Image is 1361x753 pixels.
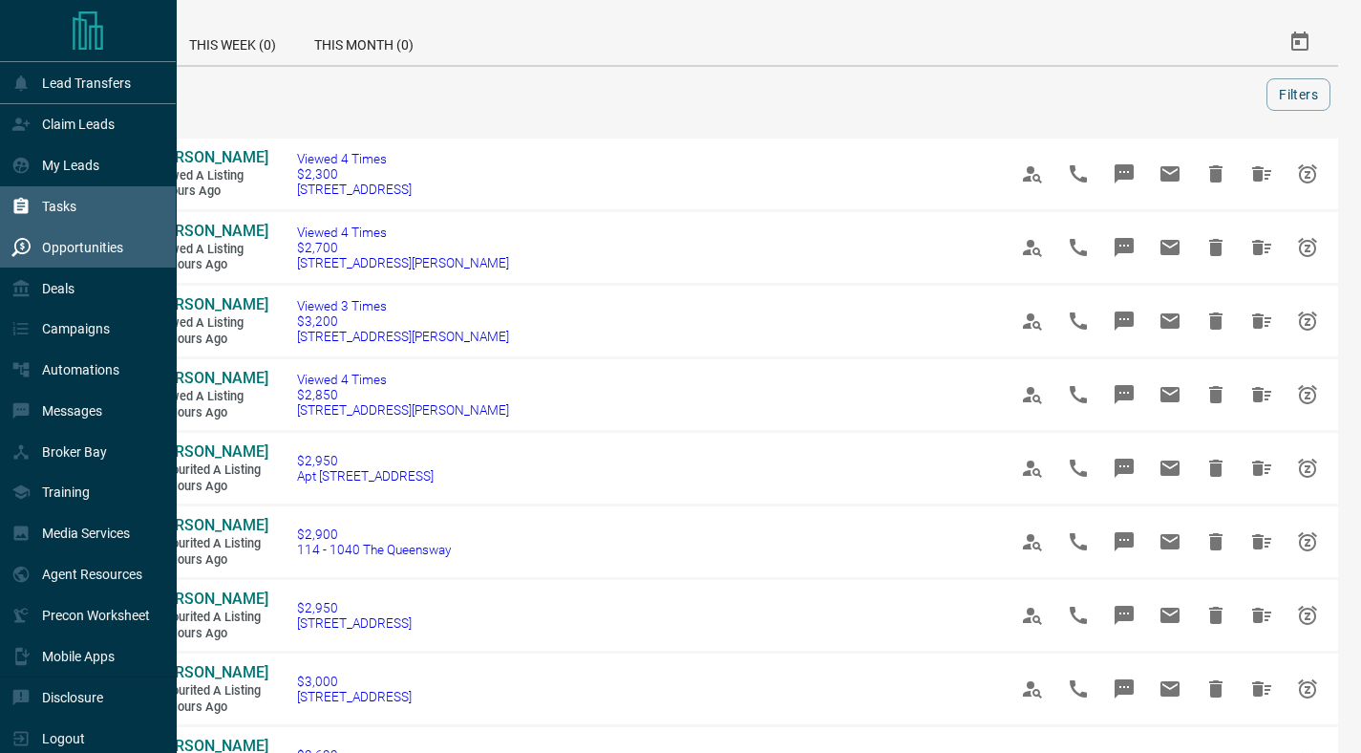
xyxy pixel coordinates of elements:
a: [PERSON_NAME] [153,516,267,536]
span: Email [1147,151,1193,197]
span: Hide [1193,445,1239,491]
span: Hide [1193,225,1239,270]
a: [PERSON_NAME] [153,295,267,315]
span: Hide [1193,151,1239,197]
span: Hide All from Sarah Gilleshammer [1239,298,1285,344]
span: 14 hours ago [153,479,267,495]
span: Hide All from Miguel Blach [1239,151,1285,197]
span: Hide All from Sarah Gilleshammer [1239,372,1285,418]
a: $2,950Apt [STREET_ADDRESS] [297,453,434,484]
span: [STREET_ADDRESS][PERSON_NAME] [297,255,509,270]
button: Filters [1266,78,1330,111]
span: Message [1101,298,1147,344]
span: Viewed a Listing [153,389,267,405]
span: $2,950 [297,453,434,468]
span: Viewed a Listing [153,168,267,184]
span: $3,200 [297,313,509,329]
span: Viewed 4 Times [297,151,412,166]
span: Snooze [1285,298,1330,344]
span: Call [1055,298,1101,344]
span: [PERSON_NAME] [153,516,268,534]
span: Call [1055,445,1101,491]
span: Hide [1193,372,1239,418]
span: 14 hours ago [153,626,267,642]
span: Message [1101,666,1147,712]
span: Hide All from Jenny Aybar [1239,519,1285,565]
span: Favourited a Listing [153,463,267,479]
span: View Profile [1010,445,1055,491]
span: 13 hours ago [153,257,267,273]
span: View Profile [1010,151,1055,197]
span: Call [1055,151,1101,197]
span: Message [1101,519,1147,565]
span: Hide [1193,298,1239,344]
span: Hide All from Jenny Aybar [1239,445,1285,491]
span: Snooze [1285,519,1330,565]
span: [STREET_ADDRESS][PERSON_NAME] [297,402,509,418]
span: $3,000 [297,674,412,689]
a: Viewed 3 Times$3,200[STREET_ADDRESS][PERSON_NAME] [297,298,509,344]
span: Viewed 4 Times [297,372,509,387]
span: Snooze [1285,225,1330,270]
span: $2,850 [297,387,509,402]
span: [PERSON_NAME] [153,442,268,461]
a: $3,000[STREET_ADDRESS] [297,674,412,704]
a: [PERSON_NAME] [153,663,267,683]
span: $2,900 [297,527,451,542]
span: Viewed 4 Times [297,225,509,240]
span: 14 hours ago [153,552,267,569]
span: Viewed 3 Times [297,298,509,313]
span: Hide [1193,592,1239,638]
span: Snooze [1285,151,1330,197]
span: Hide All from Jenny Aybar [1239,592,1285,638]
span: Favourited a Listing [153,610,267,626]
span: Call [1055,372,1101,418]
span: $2,950 [297,600,412,615]
a: [PERSON_NAME] [153,369,267,389]
span: 14 hours ago [153,699,267,716]
span: Call [1055,666,1101,712]
span: 13 hours ago [153,405,267,421]
span: View Profile [1010,592,1055,638]
span: View Profile [1010,298,1055,344]
span: Email [1147,519,1193,565]
span: [PERSON_NAME] [153,590,268,608]
span: Hide [1193,519,1239,565]
span: Viewed a Listing [153,315,267,332]
a: [PERSON_NAME] [153,222,267,242]
span: Snooze [1285,592,1330,638]
span: [PERSON_NAME] [153,369,268,387]
div: This Month (0) [295,19,433,65]
a: [PERSON_NAME] [153,148,267,168]
a: Viewed 4 Times$2,850[STREET_ADDRESS][PERSON_NAME] [297,372,509,418]
span: Hide [1193,666,1239,712]
span: Hide All from Sarah Gilleshammer [1239,225,1285,270]
span: $2,300 [297,166,412,182]
a: Viewed 4 Times$2,700[STREET_ADDRESS][PERSON_NAME] [297,225,509,270]
div: This Week (0) [170,19,295,65]
span: Snooze [1285,445,1330,491]
span: View Profile [1010,519,1055,565]
span: Message [1101,372,1147,418]
span: Email [1147,298,1193,344]
a: $2,950[STREET_ADDRESS] [297,600,412,631]
span: Call [1055,519,1101,565]
span: Email [1147,445,1193,491]
span: $2,700 [297,240,509,255]
button: Select Date Range [1277,19,1323,65]
span: View Profile [1010,666,1055,712]
span: Message [1101,592,1147,638]
span: 13 hours ago [153,332,267,348]
span: Apt [STREET_ADDRESS] [297,468,434,484]
span: Message [1101,445,1147,491]
span: [PERSON_NAME] [153,148,268,166]
span: Call [1055,225,1101,270]
span: Email [1147,592,1193,638]
span: [PERSON_NAME] [153,295,268,313]
span: Call [1055,592,1101,638]
span: Email [1147,666,1193,712]
span: Email [1147,372,1193,418]
span: Snooze [1285,666,1330,712]
span: View Profile [1010,225,1055,270]
span: Email [1147,225,1193,270]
